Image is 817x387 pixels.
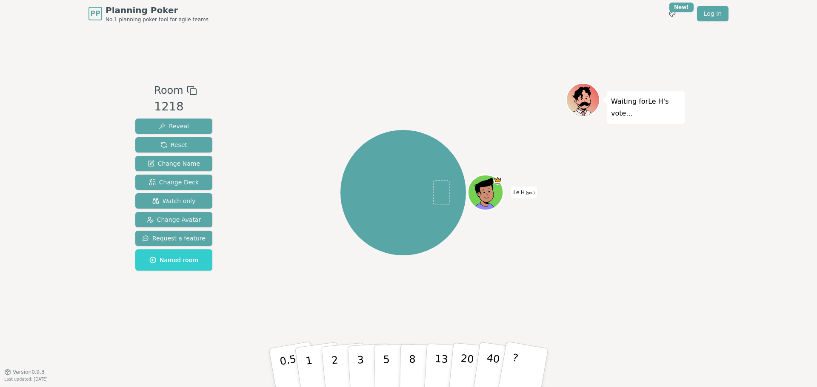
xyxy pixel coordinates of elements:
button: Change Name [135,156,212,171]
button: Watch only [135,193,212,209]
button: Change Avatar [135,212,212,227]
span: Last updated: [DATE] [4,377,48,381]
span: (you) [525,191,535,195]
span: Room [154,83,183,98]
span: Watch only [152,197,196,205]
button: Click to change your avatar [469,176,502,209]
p: Waiting for Le H 's vote... [611,96,681,119]
button: Named room [135,249,212,271]
button: Request a feature [135,231,212,246]
span: Change Deck [149,178,199,186]
span: Reset [160,141,187,149]
span: Named room [149,256,198,264]
a: Log in [697,6,728,21]
button: Version0.9.3 [4,369,45,376]
span: PP [90,8,100,19]
button: Change Deck [135,175,212,190]
span: Le H is the host [493,176,502,185]
span: No.1 planning poker tool for agile teams [106,16,209,23]
button: Reset [135,137,212,153]
button: New! [665,6,680,21]
span: Reveal [159,122,189,130]
span: Version 0.9.3 [13,369,45,376]
a: PPPlanning PokerNo.1 planning poker tool for agile teams [89,4,209,23]
span: Change Name [148,159,200,168]
span: Planning Poker [106,4,209,16]
span: Request a feature [142,234,206,243]
div: 1218 [154,98,197,116]
span: Click to change your name [511,186,537,198]
span: Change Avatar [147,215,201,224]
div: New! [669,3,694,12]
button: Reveal [135,119,212,134]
